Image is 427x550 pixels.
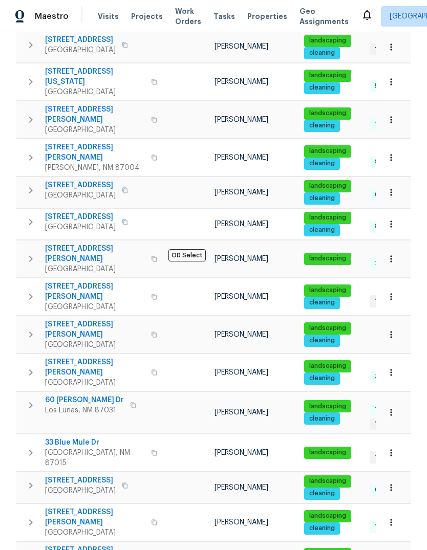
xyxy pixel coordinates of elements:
span: landscaping [305,147,350,156]
span: 1 WIP [371,297,394,305]
span: landscaping [305,512,350,520]
span: [STREET_ADDRESS] [45,212,116,222]
span: landscaping [305,324,350,333]
span: cleaning [305,49,339,57]
span: [GEOGRAPHIC_DATA] [45,264,145,274]
span: landscaping [305,213,350,222]
span: 15 Done [371,405,402,414]
span: [STREET_ADDRESS] [45,35,116,45]
span: landscaping [305,448,350,457]
span: [PERSON_NAME] [215,484,268,491]
span: [STREET_ADDRESS][US_STATE] [45,67,145,87]
span: [GEOGRAPHIC_DATA] [45,378,145,388]
span: [STREET_ADDRESS][PERSON_NAME] [45,244,145,264]
span: [GEOGRAPHIC_DATA] [45,87,145,97]
span: [PERSON_NAME] [215,116,268,123]
span: [GEOGRAPHIC_DATA] [45,222,116,232]
span: [PERSON_NAME] [215,409,268,416]
span: landscaping [305,286,350,295]
span: [STREET_ADDRESS][PERSON_NAME] [45,319,145,340]
span: [PERSON_NAME] [215,221,268,228]
span: [STREET_ADDRESS][PERSON_NAME] [45,142,145,163]
span: landscaping [305,362,350,370]
span: landscaping [305,402,350,411]
span: [STREET_ADDRESS][PERSON_NAME] [45,357,145,378]
span: cleaning [305,298,339,307]
span: [PERSON_NAME] [215,369,268,376]
span: [PERSON_NAME] [215,255,268,262]
span: 1 Accepted [371,420,414,428]
span: [GEOGRAPHIC_DATA] [45,527,145,538]
span: 6 Done [371,190,400,199]
span: Properties [247,11,287,21]
span: landscaping [305,36,350,45]
span: 1 WIP [371,45,394,54]
span: 9 Done [371,158,400,166]
span: cleaning [305,121,339,130]
span: [STREET_ADDRESS][PERSON_NAME] [45,281,145,302]
span: Los Lunas, NM 87031 [45,405,124,415]
span: 33 Done [371,372,404,381]
span: cleaning [305,336,339,345]
span: [STREET_ADDRESS][PERSON_NAME] [45,104,145,125]
span: 1 WIP [371,453,394,461]
span: cleaning [305,414,339,423]
span: [PERSON_NAME], NM 87004 [45,163,145,173]
span: [GEOGRAPHIC_DATA], NM 87015 [45,448,145,468]
span: 8 Done [371,222,400,231]
span: cleaning [305,226,339,234]
span: cleaning [305,374,339,383]
span: Tasks [214,13,235,20]
span: landscaping [305,182,350,190]
span: [PERSON_NAME] [215,331,268,338]
span: [PERSON_NAME] [215,519,268,526]
span: cleaning [305,83,339,92]
span: landscaping [305,71,350,80]
span: [GEOGRAPHIC_DATA] [45,302,145,312]
span: landscaping [305,477,350,486]
span: [PERSON_NAME] [215,154,268,161]
span: 33 Blue Mule Dr [45,437,145,448]
span: cleaning [305,159,339,168]
span: 6 Done [371,486,400,494]
span: [GEOGRAPHIC_DATA] [45,190,116,201]
span: OD Select [168,249,206,261]
span: [PERSON_NAME] [215,43,268,50]
span: cleaning [305,524,339,533]
span: Work Orders [175,6,201,27]
span: Maestro [35,11,69,21]
span: [STREET_ADDRESS] [45,475,116,486]
span: landscaping [305,254,350,263]
span: [PERSON_NAME] [215,293,268,300]
span: cleaning [305,489,339,498]
span: 10 Done [371,522,403,531]
span: Geo Assignments [300,6,349,27]
span: [PERSON_NAME] [215,449,268,456]
span: [GEOGRAPHIC_DATA] [45,45,116,55]
span: Visits [98,11,119,21]
span: 5 Done [371,82,400,91]
span: 28 Done [371,259,404,268]
span: [GEOGRAPHIC_DATA] [45,340,145,350]
span: 14 Done [371,120,403,128]
span: landscaping [305,109,350,118]
span: [GEOGRAPHIC_DATA] [45,125,145,135]
span: [PERSON_NAME] [215,78,268,85]
span: 60 [PERSON_NAME] Dr [45,395,124,405]
span: [PERSON_NAME] [215,189,268,196]
span: [STREET_ADDRESS][PERSON_NAME] [45,507,145,527]
span: cleaning [305,194,339,203]
span: [STREET_ADDRESS] [45,180,116,190]
span: [GEOGRAPHIC_DATA] [45,486,116,496]
span: Projects [131,11,163,21]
